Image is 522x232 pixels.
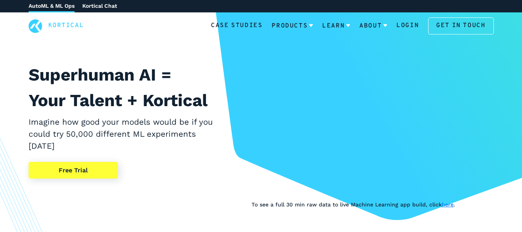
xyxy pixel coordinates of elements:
h1: Superhuman AI = Your Talent + Kortical [29,62,215,113]
a: Free Trial [29,162,118,179]
a: About [359,16,387,36]
a: Kortical [48,21,84,31]
a: Login [396,21,419,31]
p: To see a full 30 min raw data to live Machine Learning app build, click . [252,200,493,209]
a: here [442,201,454,208]
iframe: YouTube video player [252,62,493,198]
a: Learn [322,16,350,36]
a: Case Studies [211,21,262,31]
a: Products [272,16,313,36]
a: Get in touch [428,17,493,34]
h2: Imagine how good your models would be if you could try 50,000 different ML experiments [DATE] [29,116,215,153]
